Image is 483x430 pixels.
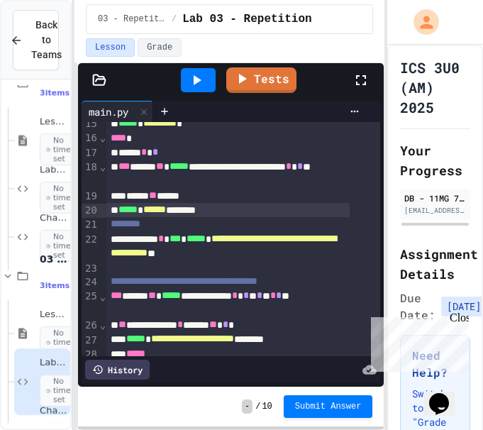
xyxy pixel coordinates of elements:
h2: Assignment Details [400,244,470,284]
iframe: chat widget [365,312,469,372]
span: No time set [40,326,82,359]
button: Back to Teams [13,10,59,70]
div: [EMAIL_ADDRESS][DOMAIN_NAME] [404,205,466,216]
span: 03 - Repetition (while and for) [98,13,166,25]
span: Back to Teams [31,18,62,62]
span: Lab 03 - Repetition [40,357,67,369]
h2: Your Progress [400,140,470,180]
span: No time set [40,375,82,407]
div: My Account [399,6,443,38]
span: Challenges 02 - Conditionals [40,212,67,224]
iframe: chat widget [423,373,469,416]
span: 3 items [40,88,70,97]
span: Lab 03 - Repetition [182,11,311,28]
div: Chat with us now!Close [6,6,98,90]
span: Lesson 02 - Conditional Statements (if) [40,116,67,128]
span: No time set [40,182,82,214]
span: Lab 02 - Conditionals [40,164,67,176]
span: / [172,13,177,25]
span: Lesson 03 - Repetition [40,309,67,321]
span: Due Date: [400,290,435,324]
h1: ICS 3U0 (AM) 2025 [400,57,470,117]
span: No time set [40,230,82,263]
button: Grade [138,38,182,57]
span: 03 - Repetition (while and for) [40,253,67,265]
div: DB - 11MG 779545 [PERSON_NAME] SS [404,192,466,204]
span: Challenges 03 - Repetition [40,405,67,417]
span: 3 items [40,281,70,290]
button: Lesson [86,38,135,57]
span: No time set [40,133,82,166]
